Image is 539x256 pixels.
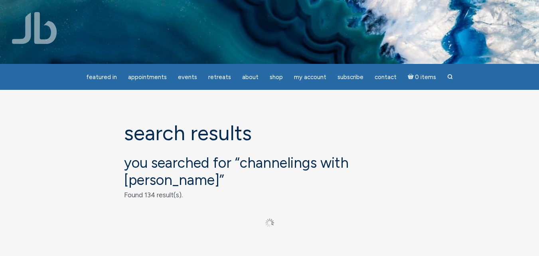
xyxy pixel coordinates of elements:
a: Retreats [203,69,236,85]
a: Subscribe [333,69,368,85]
span: channelings with [PERSON_NAME] [124,154,349,189]
a: About [237,69,263,85]
span: My Account [294,73,326,81]
button: Load More [247,214,292,231]
span: 0 items [415,74,436,80]
a: Contact [370,69,401,85]
i: Cart [408,73,415,81]
h2: You searched for “ ” [124,154,415,189]
a: Appointments [123,69,172,85]
a: Cart0 items [403,69,441,85]
span: Subscribe [338,73,363,81]
h1: Search Results [124,122,415,145]
span: Events [178,73,197,81]
img: Jamie Butler. The Everyday Medium [12,12,57,44]
span: Retreats [208,73,231,81]
a: featured in [81,69,122,85]
a: My Account [289,69,331,85]
span: About [242,73,259,81]
a: Events [173,69,202,85]
span: Contact [375,73,397,81]
span: Shop [270,73,283,81]
p: Found 134 result(s). [124,189,415,201]
a: Shop [265,69,288,85]
span: featured in [86,73,117,81]
span: Appointments [128,73,167,81]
